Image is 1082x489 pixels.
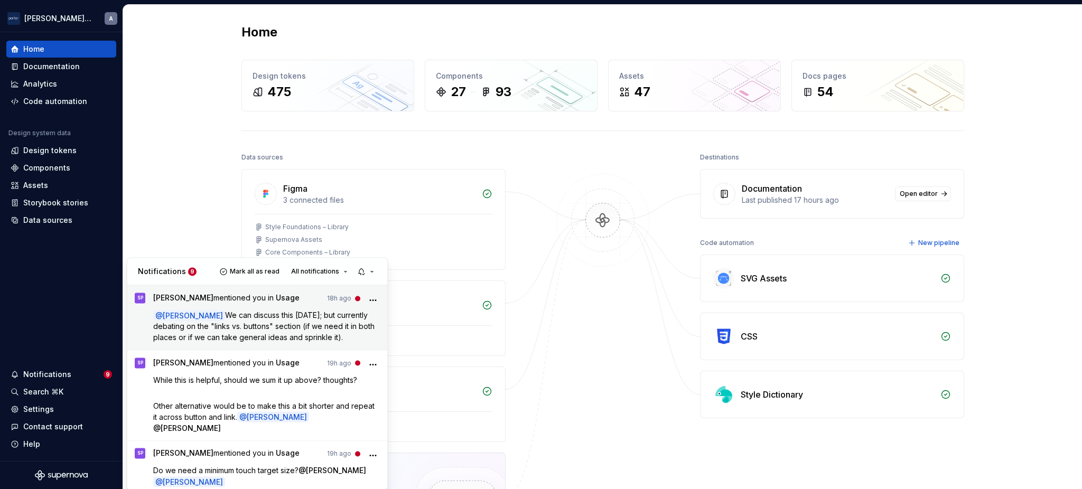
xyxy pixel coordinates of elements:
button: More [366,358,380,372]
span: @ [237,412,309,422]
time: 9/8/2025, 3:10 PM [327,448,351,459]
span: [PERSON_NAME] [306,466,366,475]
span: [PERSON_NAME] [247,412,307,421]
span: [PERSON_NAME] [153,358,213,367]
span: mentioned you in [153,358,300,372]
span: @ [299,466,366,475]
div: SP [137,358,143,368]
div: SP [137,293,143,303]
span: We can discuss this [DATE]; but currently debating on the "links vs. buttons" section (if we need... [153,311,377,342]
span: @ [153,424,221,432]
button: Mark all as read [217,264,284,279]
span: [PERSON_NAME] [153,293,213,302]
span: [PERSON_NAME] [163,477,223,486]
span: Usage [276,358,300,367]
button: More [366,448,380,462]
span: 9 [188,267,197,276]
span: mentioned you in [153,448,300,462]
span: While this is helpful, should we sum it up above? thoughts? [153,375,357,384]
div: SP [137,448,143,458]
span: @ [153,476,225,487]
span: [PERSON_NAME] [163,311,223,320]
button: All notifications [286,264,352,279]
time: 9/8/2025, 4:39 PM [327,293,351,304]
button: More [366,293,380,307]
time: 9/8/2025, 3:15 PM [327,358,351,369]
span: Mark all as read [230,267,279,276]
span: mentioned you in [153,293,300,307]
span: All notifications [291,267,339,276]
span: Do we need a minimum touch target size? [153,466,299,475]
span: @ [153,310,225,321]
span: Usage [276,293,300,302]
span: [PERSON_NAME] [153,448,213,457]
span: Other alternative would be to make this a bit shorter and repeat it across button and link. [153,401,377,421]
span: [PERSON_NAME] [161,424,221,432]
span: Usage [276,448,300,457]
p: Notifications [138,266,186,277]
